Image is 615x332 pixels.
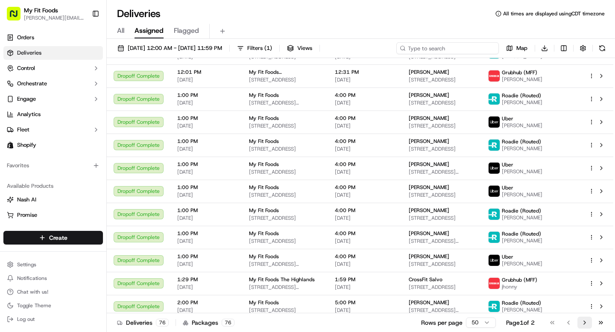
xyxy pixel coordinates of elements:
button: Refresh [596,42,608,54]
span: [STREET_ADDRESS][PERSON_NAME] [249,99,321,106]
span: [DATE] [335,169,395,175]
span: [PERSON_NAME] [409,69,449,76]
img: 5e692f75ce7d37001a5d71f1 [489,70,500,82]
span: [STREET_ADDRESS] [409,261,474,268]
button: See all [132,109,155,119]
span: API Documentation [81,191,137,199]
span: 9:28 AM [76,132,97,139]
span: My Fit Foods [249,161,279,168]
span: [PERSON_NAME] [409,299,449,306]
a: 💻API Documentation [69,187,141,203]
a: Nash AI [7,196,100,204]
span: ( 1 ) [264,44,272,52]
span: [PERSON_NAME] [502,237,542,244]
span: Map [516,44,527,52]
button: Chat with us! [3,286,103,298]
div: 📗 [9,192,15,198]
span: My Fit Foods [249,299,279,306]
span: Engage [17,95,36,103]
img: uber-new-logo.jpeg [489,186,500,197]
p: Welcome 👋 [9,34,155,48]
span: Notifications [17,275,47,282]
button: Toggle Theme [3,300,103,312]
span: [STREET_ADDRESS] [409,284,474,291]
a: Promise [7,211,100,219]
button: Promise [3,208,103,222]
span: Create [49,233,67,242]
span: Grubhub (MFF) [502,277,537,283]
a: Analytics [3,108,103,121]
span: Uber [502,253,513,260]
span: [STREET_ADDRESS][PERSON_NAME] [409,307,474,314]
span: 4:00 PM [335,207,395,214]
span: 1:00 PM [177,138,235,145]
a: 📗Knowledge Base [5,187,69,203]
span: Views [297,44,312,52]
span: Roadie (Routed) [502,230,541,237]
span: My Fit Foods [249,92,279,99]
img: Shopify logo [7,142,14,149]
div: Available Products [3,179,103,193]
span: [STREET_ADDRESS] [249,215,321,221]
img: roadie-logo-v2.jpg [489,301,500,312]
span: [STREET_ADDRESS] [249,76,321,83]
span: 1:00 PM [177,92,235,99]
div: Favorites [3,159,103,172]
div: We're available if you need us! [38,90,117,97]
span: Analytics [17,111,41,118]
div: 💻 [72,192,79,198]
button: [DATE] 12:00 AM - [DATE] 11:59 PM [114,42,226,54]
img: 5e692f75ce7d37001a5d71f1 [489,278,500,289]
span: 1:00 PM [177,184,235,191]
span: [DATE] [97,155,115,162]
span: [DATE] [177,146,235,152]
span: [DATE] [177,122,235,129]
span: [PERSON_NAME] [502,214,542,221]
img: uber-new-logo.jpeg [489,116,500,128]
span: [PERSON_NAME] [409,161,449,168]
span: Grubhub (MFF) [502,69,537,76]
span: [PERSON_NAME] [502,191,542,198]
span: Control [17,64,35,72]
span: [DATE] [177,169,235,175]
button: Map [502,42,531,54]
span: [PERSON_NAME] [409,230,449,237]
span: • [71,132,74,139]
span: Uber [502,115,513,122]
span: My Fit Foods [GEOGRAPHIC_DATA] (DTC) [249,69,321,76]
span: Wisdom [PERSON_NAME] [26,155,91,162]
span: [STREET_ADDRESS] [409,215,474,221]
span: All [117,26,124,36]
div: Deliveries [117,318,169,327]
span: [DATE] [177,261,235,268]
div: Page 1 of 2 [506,318,535,327]
button: Engage [3,92,103,106]
span: All times are displayed using CDT timezone [503,10,605,17]
button: Views [283,42,316,54]
span: 4:00 PM [335,138,395,145]
img: Masood Aslam [9,124,22,138]
span: 1:00 PM [177,161,235,168]
a: Powered byPylon [60,211,103,218]
button: Start new chat [145,84,155,94]
span: Uber [502,184,513,191]
span: 2:00 PM [177,299,235,306]
span: Knowledge Base [17,191,65,199]
span: [DATE] [335,215,395,221]
h1: Deliveries [117,7,161,20]
span: 1:59 PM [335,276,395,283]
a: Shopify [3,138,103,152]
span: [STREET_ADDRESS][PERSON_NAME] [249,284,321,291]
span: [STREET_ADDRESS] [409,99,474,106]
span: [DATE] [177,99,235,106]
span: 12:01 PM [177,69,235,76]
span: Toggle Theme [17,302,51,309]
span: [STREET_ADDRESS] [249,192,321,198]
span: [STREET_ADDRESS] [249,169,321,175]
span: [DATE] [335,192,395,198]
button: Orchestrate [3,77,103,90]
span: 4:00 PM [335,115,395,122]
span: My Fit Foods [249,184,279,191]
span: Deliveries [17,49,41,57]
span: [STREET_ADDRESS] [249,307,321,314]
